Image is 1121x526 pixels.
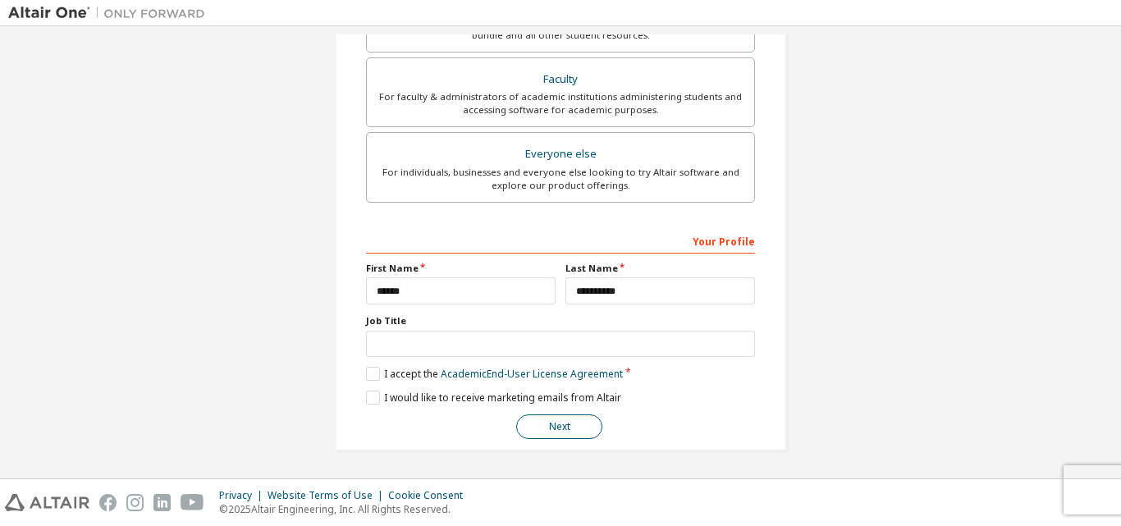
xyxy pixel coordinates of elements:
img: altair_logo.svg [5,494,89,511]
div: Cookie Consent [388,489,473,502]
img: Altair One [8,5,213,21]
img: linkedin.svg [153,494,171,511]
label: I accept the [366,367,623,381]
div: Everyone else [377,143,744,166]
img: instagram.svg [126,494,144,511]
div: Privacy [219,489,268,502]
img: facebook.svg [99,494,117,511]
div: Your Profile [366,227,755,254]
a: Academic End-User License Agreement [441,367,623,381]
div: Faculty [377,68,744,91]
label: I would like to receive marketing emails from Altair [366,391,621,405]
label: First Name [366,262,556,275]
div: Website Terms of Use [268,489,388,502]
div: For faculty & administrators of academic institutions administering students and accessing softwa... [377,90,744,117]
label: Job Title [366,314,755,327]
img: youtube.svg [181,494,204,511]
p: © 2025 Altair Engineering, Inc. All Rights Reserved. [219,502,473,516]
button: Next [516,414,602,439]
label: Last Name [565,262,755,275]
div: For individuals, businesses and everyone else looking to try Altair software and explore our prod... [377,166,744,192]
